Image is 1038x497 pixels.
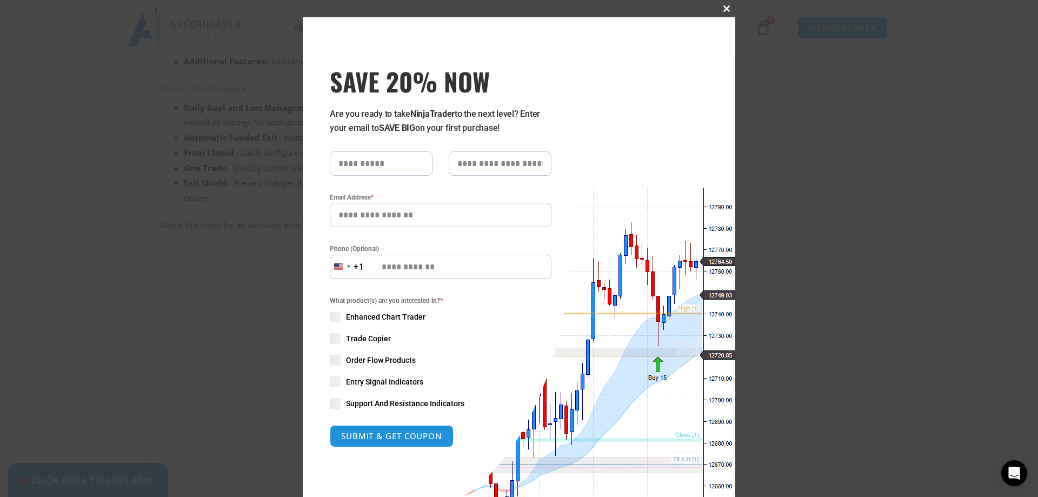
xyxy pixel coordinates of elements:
[1001,460,1027,486] div: Open Intercom Messenger
[330,376,551,387] label: Entry Signal Indicators
[330,355,551,366] label: Order Flow Products
[410,109,455,119] strong: NinjaTrader
[330,107,551,135] p: Are you ready to take to the next level? Enter your email to on your first purchase!
[330,243,551,254] label: Phone (Optional)
[379,123,415,133] strong: SAVE BIG
[330,425,454,447] button: SUBMIT & GET COUPON
[354,260,364,274] div: +1
[330,255,364,279] button: Selected country
[330,333,551,344] label: Trade Copier
[346,355,416,366] span: Order Flow Products
[346,398,464,409] span: Support And Resistance Indicators
[330,192,551,203] label: Email Address
[346,333,391,344] span: Trade Copier
[330,66,551,96] span: SAVE 20% NOW
[330,312,551,322] label: Enhanced Chart Trader
[330,295,551,306] span: What product(s) are you interested in?
[346,376,423,387] span: Entry Signal Indicators
[346,312,425,322] span: Enhanced Chart Trader
[330,398,551,409] label: Support And Resistance Indicators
